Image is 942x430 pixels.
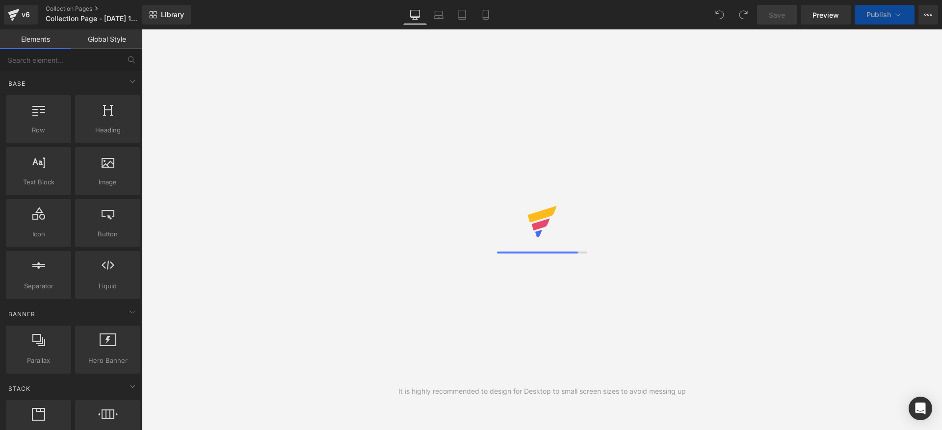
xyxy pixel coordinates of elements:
span: Preview [812,10,839,20]
div: v6 [20,8,32,21]
span: Icon [9,229,68,239]
a: Desktop [403,5,427,25]
a: v6 [4,5,38,25]
span: Hero Banner [78,355,137,366]
a: Laptop [427,5,450,25]
span: Button [78,229,137,239]
button: More [918,5,938,25]
button: Redo [733,5,753,25]
span: Banner [7,309,36,319]
span: Base [7,79,26,88]
div: Open Intercom Messenger [909,397,932,420]
a: Mobile [474,5,497,25]
div: It is highly recommended to design for Desktop to small screen sizes to avoid messing up [398,386,686,397]
span: Heading [78,125,137,135]
span: Collection Page - [DATE] 17:28:54 [46,15,140,23]
span: Text Block [9,177,68,187]
a: Preview [801,5,851,25]
span: Stack [7,384,31,393]
span: Library [161,10,184,19]
span: Row [9,125,68,135]
span: Parallax [9,355,68,366]
span: Liquid [78,281,137,291]
button: Publish [855,5,915,25]
a: Global Style [71,29,142,49]
a: Collection Pages [46,5,158,13]
span: Publish [866,11,891,19]
button: Undo [710,5,730,25]
a: Tablet [450,5,474,25]
span: Separator [9,281,68,291]
span: Image [78,177,137,187]
span: Save [769,10,785,20]
a: New Library [142,5,191,25]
